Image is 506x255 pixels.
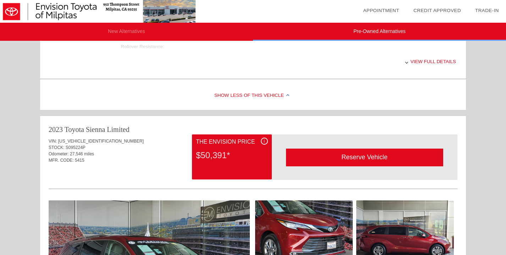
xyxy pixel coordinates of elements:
[49,139,57,144] span: VIN:
[107,124,129,134] div: Limited
[66,145,86,150] span: S095224P
[40,82,466,110] div: Show Less of this Vehicle
[49,124,105,134] div: 2023 Toyota Sienna
[363,8,399,13] a: Appointment
[49,145,64,150] span: STOCK:
[70,151,94,156] span: 27,546 miles
[121,53,456,70] div: View full details
[253,23,506,41] li: Pre-Owned Alternatives
[413,8,461,13] a: Credit Approved
[49,151,69,156] span: Odometer:
[75,158,84,163] span: 5415
[49,158,74,163] span: MFR. CODE:
[475,8,499,13] a: Trade-In
[261,138,268,145] div: i
[286,149,443,166] div: Reserve Vehicle
[49,168,457,179] div: Quoted on [DATE] 10:32:26 PM
[196,146,268,165] div: $50,391*
[58,139,144,144] span: [US_VEHICLE_IDENTIFICATION_NUMBER]
[196,138,268,146] div: The Envision Price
